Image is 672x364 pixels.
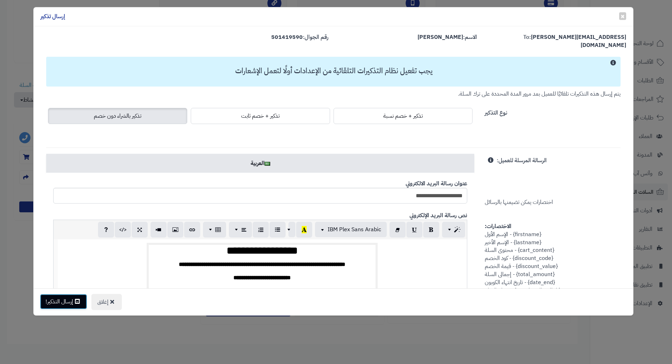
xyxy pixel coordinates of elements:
strong: 501419590 [271,33,303,41]
span: IBM Plex Sans Arabic [328,225,381,234]
label: نوع التذكير [485,106,507,117]
label: رقم الجوال: [271,33,328,41]
button: إغلاق [91,294,122,310]
span: اختصارات يمكن تضيمنها بالرسائل {firstname} - الإسم الأول {lastname} - الإسم الأخير {cart_content}... [485,156,561,302]
a: العربية [46,154,474,173]
span: تذكير بالشراء دون خصم [94,112,141,120]
img: ar.png [265,162,270,166]
span: × [621,11,625,21]
h4: إرسال تذكير [41,13,65,21]
h3: يجب تفعيل نظام التذكيرات التلقائية من الإعدادات أولًا لتعمل الإشعارات [50,67,618,75]
b: نص رسالة البريد الإلكتروني [409,211,467,220]
strong: [PERSON_NAME][EMAIL_ADDRESS][DOMAIN_NAME] [531,33,626,49]
small: يتم إرسال هذه التذكيرات تلقائيًا للعميل بعد مرور المدة المحددة على ترك السلة. [458,90,621,98]
label: الاسم: [418,33,477,41]
strong: الاختصارات: [485,222,511,231]
span: تذكير + خصم نسبة [383,112,423,120]
strong: [PERSON_NAME] [418,33,463,41]
button: إرسال التذكير! [40,294,87,309]
b: عنوان رسالة البريد الالكتروني [406,179,467,188]
span: تذكير + خصم ثابت [241,112,280,120]
label: الرسالة المرسلة للعميل: [497,154,547,165]
label: To: [488,33,626,49]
